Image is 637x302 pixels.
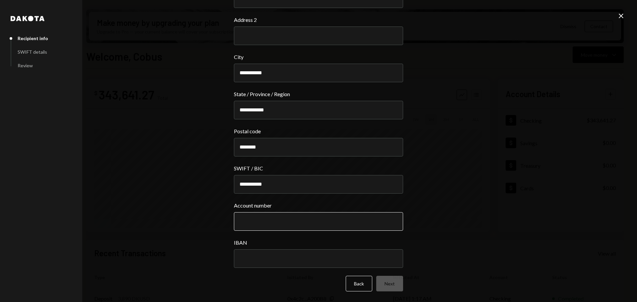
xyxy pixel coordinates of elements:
label: Postal code [234,127,403,135]
label: SWIFT / BIC [234,164,403,172]
label: City [234,53,403,61]
button: Back [346,276,372,291]
div: Review [18,63,33,68]
label: Account number [234,202,403,210]
label: State / Province / Region [234,90,403,98]
label: Address 2 [234,16,403,24]
div: Recipient info [18,35,48,41]
label: IBAN [234,239,403,247]
div: SWIFT details [18,49,47,55]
